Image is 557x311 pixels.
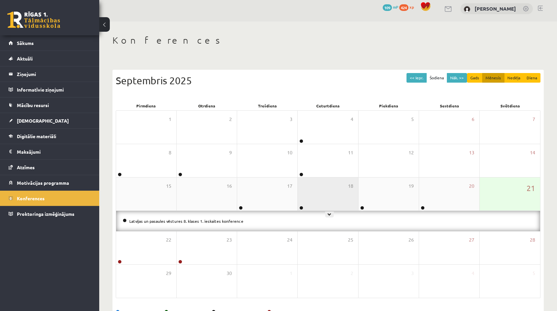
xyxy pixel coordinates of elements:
[17,40,34,46] span: Sākums
[399,4,408,11] span: 424
[9,175,91,190] a: Motivācijas programma
[229,149,232,156] span: 9
[447,73,467,83] button: Nāk. >>
[475,5,516,12] a: [PERSON_NAME]
[17,195,45,201] span: Konferences
[9,66,91,82] a: Ziņojumi
[116,73,540,88] div: Septembris 2025
[530,149,535,156] span: 14
[399,4,417,10] a: 424 xp
[166,182,171,190] span: 15
[469,182,474,190] span: 20
[469,149,474,156] span: 13
[287,182,292,190] span: 17
[166,236,171,244] span: 22
[169,149,171,156] span: 8
[290,116,292,123] span: 3
[9,97,91,113] a: Mācību resursi
[409,4,414,10] span: xp
[411,270,414,277] span: 3
[359,101,419,110] div: Piekdiena
[383,4,398,10] a: 109 mP
[17,144,91,159] legend: Maksājumi
[227,182,232,190] span: 16
[408,236,414,244] span: 26
[527,182,535,194] span: 21
[9,113,91,128] a: [DEMOGRAPHIC_DATA]
[17,102,49,108] span: Mācību resursi
[467,73,483,83] button: Gads
[530,236,535,244] span: 28
[533,116,535,123] span: 7
[348,236,353,244] span: 25
[383,4,392,11] span: 109
[17,56,33,61] span: Aktuāli
[17,180,69,186] span: Motivācijas programma
[237,101,298,110] div: Trešdiena
[348,149,353,156] span: 11
[408,149,414,156] span: 12
[17,66,91,82] legend: Ziņojumi
[9,191,91,206] a: Konferences
[393,4,398,10] span: mP
[112,35,544,46] h1: Konferences
[7,12,60,28] a: Rīgas 1. Tālmācības vidusskola
[227,270,232,277] span: 30
[472,270,474,277] span: 4
[129,218,243,224] a: Latvijas un pasaules vēstures 8. klases 1. ieskaites konference
[351,270,353,277] span: 2
[348,182,353,190] span: 18
[17,82,91,97] legend: Informatīvie ziņojumi
[176,101,237,110] div: Otrdiena
[426,73,447,83] button: Šodiena
[9,129,91,144] a: Digitālie materiāli
[464,6,470,13] img: Estere Apaļka
[9,160,91,175] a: Atzīmes
[290,270,292,277] span: 1
[17,164,35,170] span: Atzīmes
[287,236,292,244] span: 24
[351,116,353,123] span: 4
[482,73,504,83] button: Mēnesis
[17,133,56,139] span: Digitālie materiāli
[169,116,171,123] span: 1
[504,73,524,83] button: Nedēļa
[469,236,474,244] span: 27
[472,116,474,123] span: 6
[229,116,232,123] span: 2
[9,206,91,221] a: Proktoringa izmēģinājums
[407,73,427,83] button: << Iepr.
[9,144,91,159] a: Maksājumi
[17,211,74,217] span: Proktoringa izmēģinājums
[408,182,414,190] span: 19
[298,101,358,110] div: Ceturtdiena
[411,116,414,123] span: 5
[9,82,91,97] a: Informatīvie ziņojumi
[166,270,171,277] span: 29
[533,270,535,277] span: 5
[17,118,69,124] span: [DEMOGRAPHIC_DATA]
[480,101,540,110] div: Svētdiena
[116,101,176,110] div: Pirmdiena
[9,35,91,51] a: Sākums
[287,149,292,156] span: 10
[523,73,540,83] button: Diena
[227,236,232,244] span: 23
[9,51,91,66] a: Aktuāli
[419,101,480,110] div: Sestdiena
